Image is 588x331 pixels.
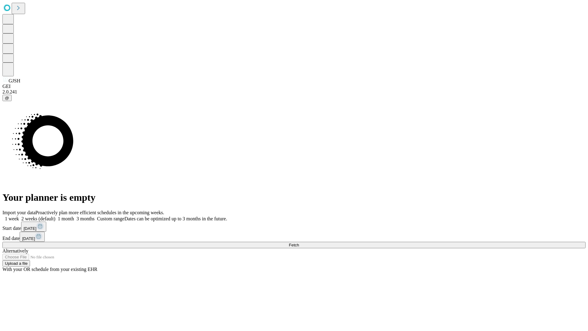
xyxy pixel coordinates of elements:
span: 1 month [58,216,74,221]
span: [DATE] [22,236,35,241]
span: Fetch [289,243,299,247]
span: Alternatively [2,248,28,253]
span: @ [5,96,9,100]
div: End date [2,232,586,242]
span: Custom range [97,216,124,221]
button: Upload a file [2,260,30,267]
span: [DATE] [24,226,36,231]
div: 2.0.241 [2,89,586,95]
span: Import your data [2,210,36,215]
div: Start date [2,222,586,232]
span: 2 weeks (default) [21,216,55,221]
span: 1 week [5,216,19,221]
span: Proactively plan more efficient schedules in the upcoming weeks. [36,210,164,215]
div: GEI [2,84,586,89]
span: Dates can be optimized up to 3 months in the future. [124,216,227,221]
h1: Your planner is empty [2,192,586,203]
span: With your OR schedule from your existing EHR [2,267,97,272]
span: GJSH [9,78,20,83]
button: [DATE] [21,222,46,232]
span: 3 months [77,216,95,221]
button: [DATE] [20,232,45,242]
button: @ [2,95,12,101]
button: Fetch [2,242,586,248]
